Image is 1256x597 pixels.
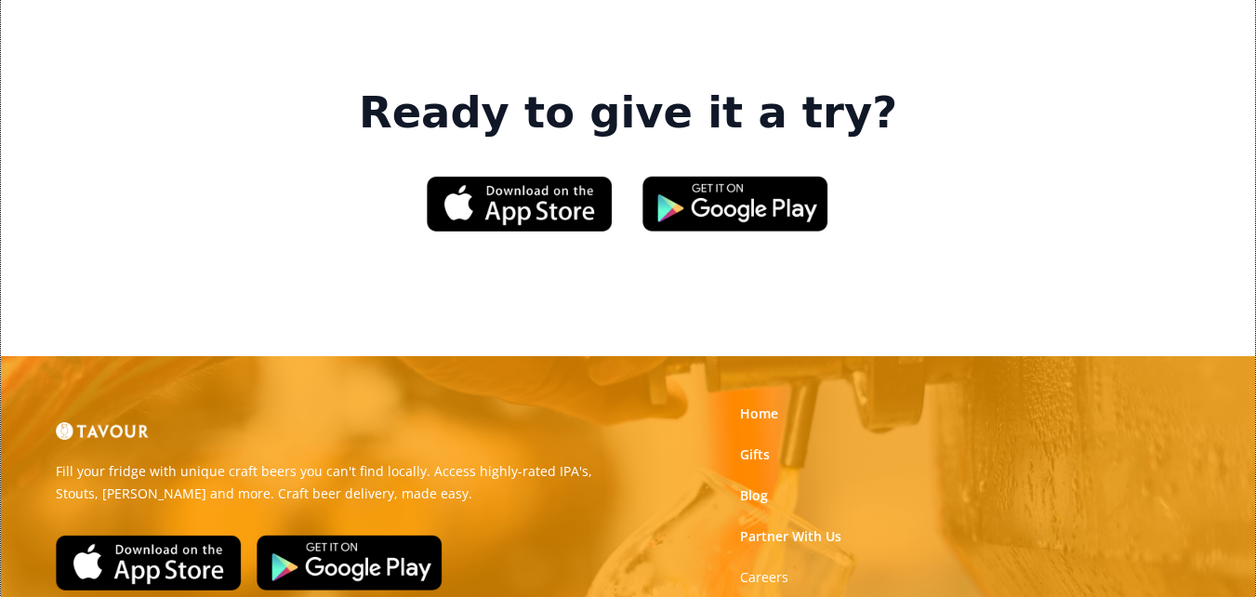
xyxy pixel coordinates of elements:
strong: Ready to give it a try? [359,87,897,139]
a: Careers [740,568,788,587]
strong: Careers [740,568,788,586]
a: Home [740,405,778,423]
a: Partner With Us [740,527,841,546]
a: Blog [740,486,768,505]
p: Fill your fridge with unique craft beers you can't find locally. Access highly-rated IPA's, Stout... [56,460,615,505]
a: Gifts [740,445,770,464]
